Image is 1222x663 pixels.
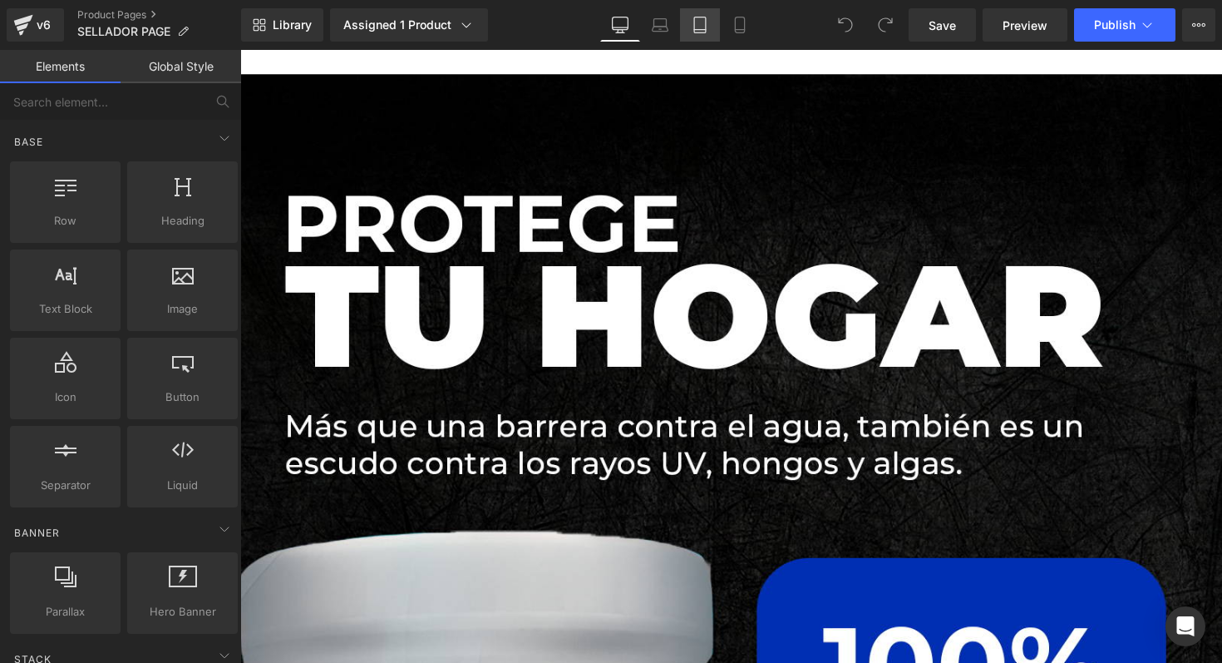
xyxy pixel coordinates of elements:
span: Parallax [15,603,116,621]
span: Base [12,134,45,150]
a: Laptop [640,8,680,42]
div: v6 [33,14,54,36]
a: v6 [7,8,64,42]
span: Library [273,17,312,32]
span: Banner [12,525,62,541]
button: Undo [829,8,862,42]
span: Hero Banner [132,603,233,621]
div: Assigned 1 Product [343,17,475,33]
a: Desktop [600,8,640,42]
span: Save [929,17,956,34]
span: Separator [15,477,116,494]
button: More [1182,8,1215,42]
span: Liquid [132,477,233,494]
a: Global Style [121,50,241,83]
span: SELLADOR PAGE [77,25,170,38]
button: Publish [1074,8,1175,42]
a: Mobile [720,8,760,42]
span: Preview [1003,17,1047,34]
div: Open Intercom Messenger [1165,606,1205,646]
span: Heading [132,212,233,230]
button: Redo [869,8,902,42]
span: Row [15,212,116,230]
span: Icon [15,388,116,406]
a: Preview [983,8,1067,42]
span: Button [132,388,233,406]
a: Tablet [680,8,720,42]
a: New Library [241,8,323,42]
span: Text Block [15,300,116,318]
a: Product Pages [77,8,241,22]
span: Publish [1094,18,1136,32]
span: Image [132,300,233,318]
